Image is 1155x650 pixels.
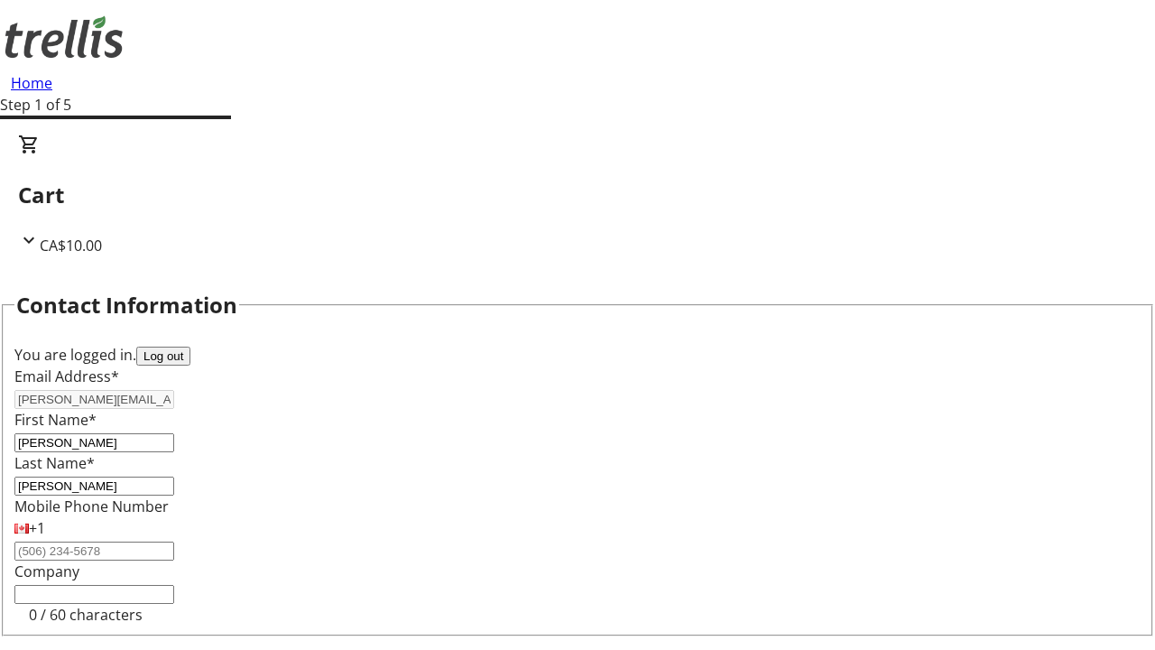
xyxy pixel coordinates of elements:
tr-character-limit: 0 / 60 characters [29,605,143,625]
button: Log out [136,347,190,366]
h2: Contact Information [16,289,237,321]
label: Company [14,562,79,581]
span: CA$10.00 [40,236,102,255]
input: (506) 234-5678 [14,542,174,561]
h2: Cart [18,179,1137,211]
div: You are logged in. [14,344,1141,366]
label: Mobile Phone Number [14,497,169,516]
label: Email Address* [14,367,119,386]
div: CartCA$10.00 [18,134,1137,256]
label: First Name* [14,410,97,430]
label: Last Name* [14,453,95,473]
